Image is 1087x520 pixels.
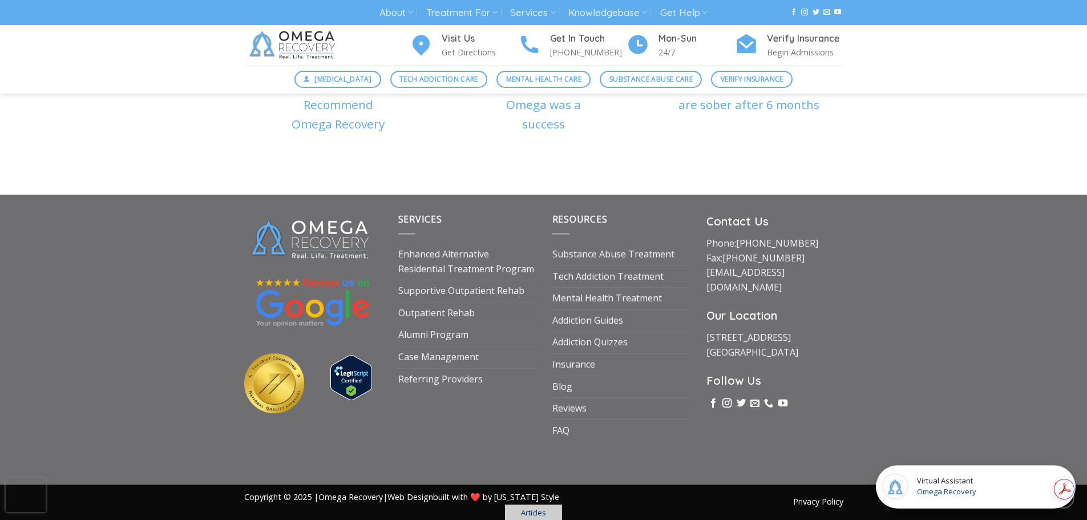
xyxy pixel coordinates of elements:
span: Substance Abuse Care [609,74,693,84]
p: Of clients report that they are sober after 6 months [655,76,843,115]
a: Follow on Facebook [790,9,797,17]
h4: Get In Touch [550,31,627,46]
p: Get Directions [442,46,518,59]
a: [PHONE_NUMBER] [722,252,805,264]
a: FAQ [552,420,569,442]
iframe: reCAPTCHA [6,478,46,512]
img: Omega Recovery [244,25,344,65]
a: [EMAIL_ADDRESS][DOMAIN_NAME] [706,266,785,293]
a: Follow on YouTube [778,398,787,409]
a: Tech Addiction Care [390,71,488,88]
a: Follow on Instagram [801,9,808,17]
a: Follow on Twitter [737,398,746,409]
span: [MEDICAL_DATA] [314,74,371,84]
a: Verify LegitScript Approval for www.omegarecovery.org [330,370,372,382]
a: Addiction Quizzes [552,332,628,353]
span: Mental Health Care [506,74,581,84]
a: Enhanced Alternative Residential Treatment Program [398,244,535,280]
a: Omega Recovery [318,491,383,502]
a: Send us an email [823,9,830,17]
a: Follow on Facebook [709,398,718,409]
a: Mental Health Care [496,71,591,88]
a: Visit Us Get Directions [410,31,518,59]
a: Follow on YouTube [834,9,841,17]
a: Verify Insurance [711,71,793,88]
a: Reviews [552,398,587,420]
a: [MEDICAL_DATA] [294,71,381,88]
li: Articles [508,507,559,518]
img: Verify Approval for www.omegarecovery.org [330,355,372,400]
a: Verify Insurance Begin Admissions [735,31,843,59]
a: Blog [552,376,572,398]
a: Referring Providers [398,369,483,390]
a: Case Management [398,346,479,368]
h3: Our Location [706,307,843,325]
a: Services [510,2,555,23]
p: Of Alumni say their treatment at Omega was a success [450,76,638,134]
span: Tech Addiction Care [399,74,478,84]
a: Mental Health Treatment [552,288,662,309]
a: Get Help [660,2,708,23]
a: Follow on Twitter [813,9,819,17]
a: Substance Abuse Treatment [552,244,674,265]
a: Insurance [552,354,595,376]
span: Verify Insurance [721,74,783,84]
a: Treatment For [426,2,498,23]
a: Call us [764,398,773,409]
strong: Contact Us [706,214,769,228]
a: Substance Abuse Care [600,71,702,88]
span: Services [398,213,442,225]
a: Follow on Instagram [722,398,732,409]
p: Begin Admissions [767,46,843,59]
a: Knowledgebase [568,2,647,23]
h4: Mon-Sun [658,31,735,46]
a: [STREET_ADDRESS][GEOGRAPHIC_DATA] [706,331,798,358]
span: Copyright © 2025 | | built with ❤️ by [US_STATE] Style [244,491,559,502]
span: Resources [552,213,608,225]
h4: Verify Insurance [767,31,843,46]
a: Supportive Outpatient Rehab [398,280,524,302]
a: Send us an email [750,398,759,409]
a: Outpatient Rehab [398,303,475,324]
h3: Follow Us [706,372,843,390]
p: Phone: Fax: [706,236,843,295]
a: Privacy Policy [793,496,843,507]
p: Of Clients would HIGHLY Recommend Omega Recovery [244,76,433,134]
p: [PHONE_NUMBER] [550,46,627,59]
a: About [379,2,413,23]
p: 24/7 [658,46,735,59]
a: Web Design [387,491,433,502]
a: Addiction Guides [552,310,623,332]
a: Alumni Program [398,324,468,346]
a: Get In Touch [PHONE_NUMBER] [518,31,627,59]
a: Tech Addiction Treatment [552,266,664,288]
a: [PHONE_NUMBER] [736,237,818,249]
h4: Visit Us [442,31,518,46]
